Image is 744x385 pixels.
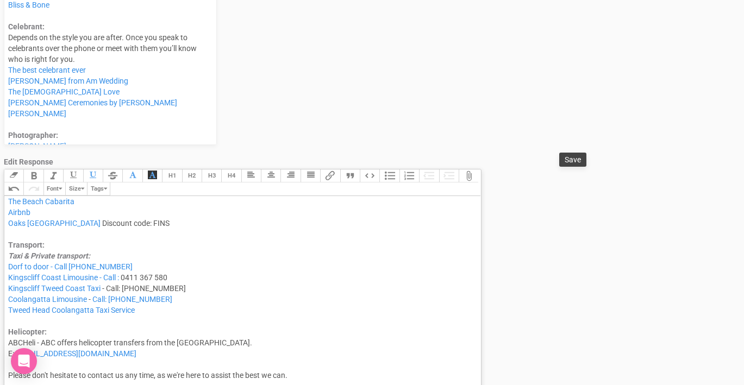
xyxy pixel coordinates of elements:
button: Attach Files [459,169,478,182]
span: 0411 367 580 [121,273,167,282]
span: E: [8,349,14,358]
a: Bliss & Bone [8,1,49,9]
a: Oaks [GEOGRAPHIC_DATA] [8,219,101,228]
a: The Beach Cabarita [8,197,74,206]
span: H1 [168,172,176,179]
span: ABCHeli - ABC offers helicopter transfers from the [GEOGRAPHIC_DATA]. [8,338,252,347]
a: Dorf to door - Call [PHONE_NUMBER] [8,262,133,271]
a: Kingscliff Tweed Coast Taxi [8,284,101,293]
strong: Transport: [8,241,45,249]
span: Save [565,155,581,164]
a: Call: [PHONE_NUMBER] [92,295,172,304]
button: H1 [162,169,182,182]
button: Size [65,182,87,195]
span: - [89,295,91,304]
span: H3 [208,172,216,179]
a: [PERSON_NAME] from Am Wedding [8,77,128,85]
a: [EMAIL_ADDRESS][DOMAIN_NAME] [16,349,136,358]
span: Coolangatta Limousine [8,295,87,304]
button: Link [320,169,340,182]
span: - Call: [PHONE_NUMBER] [102,284,186,293]
a: The best celebrant ever [8,66,86,74]
button: H2 [182,169,202,182]
button: Redo [23,182,43,195]
span: H4 [228,172,235,179]
a: Airbnb [8,208,30,217]
button: Bold [23,169,43,182]
button: Italic [43,169,63,182]
a: [PERSON_NAME] Ceremonies by [PERSON_NAME] [8,98,177,107]
a: [PERSON_NAME] [8,142,66,150]
button: Save [559,153,586,167]
a: Coolangatta Limousine [8,295,89,304]
span: Please don't hesitate to contact us any time, as we're here to assist the best we can. [8,371,287,380]
a: [PERSON_NAME] [8,109,66,118]
button: Strikethrough [103,169,122,182]
span: H2 [188,172,196,179]
em: Taxi & Private transport: [8,251,90,260]
div: Open Intercom Messenger [11,348,37,374]
span: Discount code: FINS [102,219,170,228]
button: Undo [4,182,23,195]
button: Increase Level [439,169,459,182]
span: Depends on the style you are after. Once you speak to celebrants over the phone or meet with them... [8,33,197,64]
button: Bullets [379,169,399,182]
a: The [DEMOGRAPHIC_DATA] Love [8,87,120,96]
button: H3 [202,169,221,182]
button: Numbers [399,169,419,182]
button: Tags [87,182,110,195]
button: Code [360,169,379,182]
button: Font [43,182,65,195]
strong: Celebrant: [8,22,45,31]
button: H4 [221,169,241,182]
strong: Helicopter: [8,327,47,336]
button: Decrease Level [419,169,439,182]
span: Kingscliff Coast Limousine - Call : [8,273,119,282]
label: Edit Response [4,153,53,169]
a: Tweed Head Coolangatta Taxi Service [8,306,135,314]
strong: Photographer: [8,131,58,140]
button: Quote [340,169,360,182]
a: Kingscliff Coast Limousine - Call : [8,273,121,282]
